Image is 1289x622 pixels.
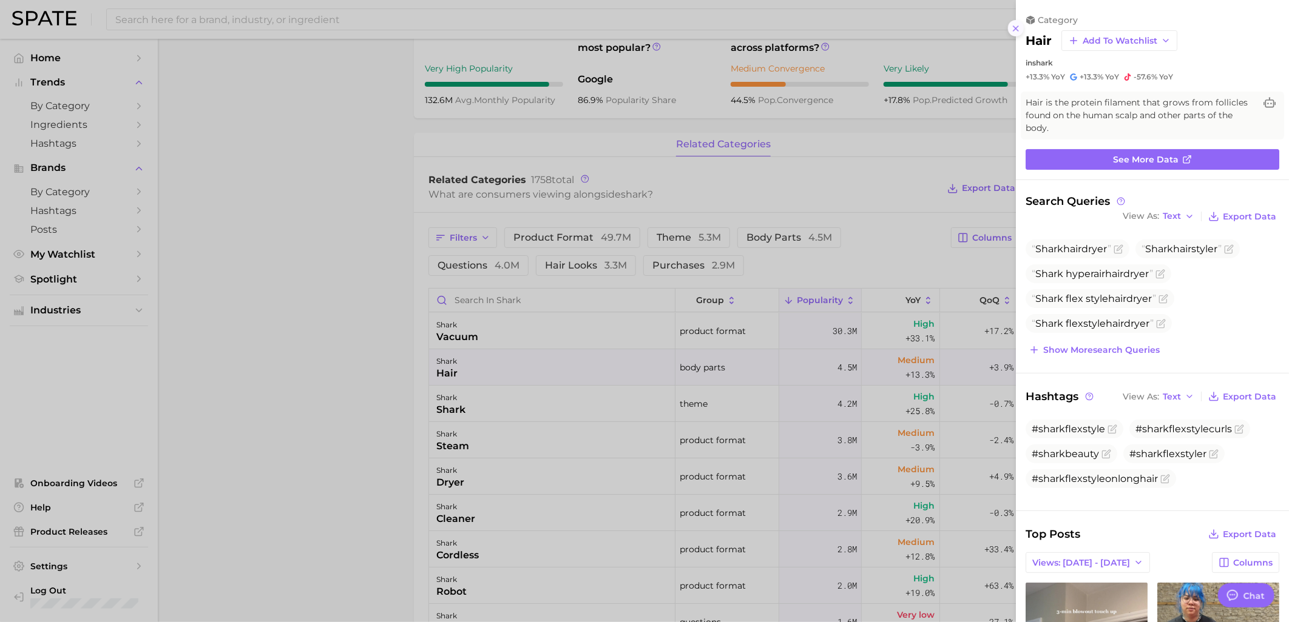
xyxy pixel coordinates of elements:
span: Shark hyperair dryer [1032,268,1153,279]
button: View AsText [1120,389,1197,404]
span: Shark styler [1142,243,1222,255]
button: Export Data [1205,526,1279,543]
button: Flag as miscategorized or irrelevant [1114,244,1123,254]
button: Flag as miscategorized or irrelevant [1101,449,1111,459]
button: View AsText [1120,209,1197,224]
span: Text [1163,213,1181,219]
span: hair [1106,318,1124,329]
span: Hashtags [1026,388,1095,405]
span: category [1038,15,1078,25]
span: +13.3% [1026,72,1049,81]
span: YoY [1105,72,1119,82]
span: #sharkflexstyle [1032,423,1105,435]
span: Export Data [1223,212,1276,222]
span: Top Posts [1026,526,1080,543]
span: Search Queries [1026,195,1127,208]
button: Flag as miscategorized or irrelevant [1159,294,1168,304]
span: YoY [1051,72,1065,82]
button: Views: [DATE] - [DATE] [1026,552,1150,573]
span: See more data [1113,155,1179,165]
button: Flag as miscategorized or irrelevant [1108,424,1117,434]
span: Views: [DATE] - [DATE] [1032,558,1130,568]
button: Flag as miscategorized or irrelevant [1155,269,1165,279]
span: hair [1173,243,1191,255]
button: Columns [1212,552,1279,573]
button: Export Data [1205,388,1279,405]
button: Flag as miscategorized or irrelevant [1209,449,1219,459]
span: Show more search queries [1043,345,1160,355]
button: Flag as miscategorized or irrelevant [1160,474,1170,484]
span: hair [1108,293,1126,304]
button: Show moresearch queries [1026,341,1163,358]
div: in [1026,58,1279,67]
span: Export Data [1223,529,1276,540]
span: hair [1063,243,1081,255]
span: Shark flex style dryer [1032,293,1156,304]
button: Export Data [1205,208,1279,225]
span: hair [1105,268,1123,279]
span: shark [1032,58,1053,67]
button: Flag as miscategorized or irrelevant [1234,424,1244,434]
span: Export Data [1223,392,1276,402]
button: Flag as miscategorized or irrelevant [1224,244,1234,254]
span: YoY [1159,72,1173,82]
span: Columns [1233,558,1273,568]
button: Flag as miscategorized or irrelevant [1156,319,1166,329]
h2: hair [1026,33,1052,48]
span: #sharkflexstylecurls [1135,423,1232,435]
span: Hair is the protein filament that grows from follicles found on the human scalp and other parts o... [1026,96,1255,135]
span: +13.3% [1080,72,1103,81]
button: Add to Watchlist [1061,30,1177,51]
span: Text [1163,393,1181,400]
span: View As [1123,393,1159,400]
span: Add to Watchlist [1083,36,1157,46]
span: View As [1123,213,1159,219]
a: See more data [1026,149,1279,170]
span: Shark dryer [1032,243,1111,255]
span: #sharkflexstyler [1129,448,1206,460]
span: Shark flexstyle dryer [1032,318,1154,329]
span: #sharkbeauty [1032,448,1099,460]
span: #sharkflexstyleonlonghair [1032,473,1158,484]
span: -57.6% [1134,72,1157,81]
